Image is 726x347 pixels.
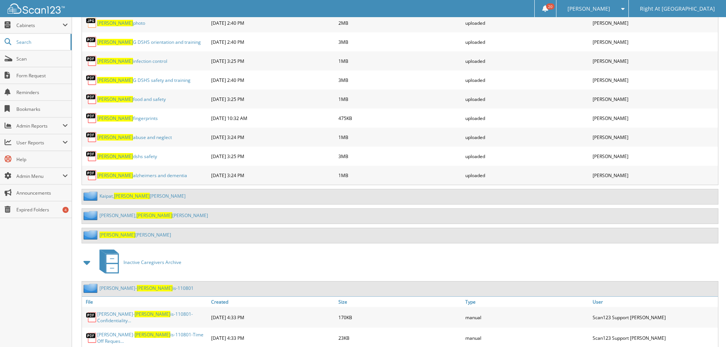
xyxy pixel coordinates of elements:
div: 475KB [337,110,464,126]
div: Scan123 Support [PERSON_NAME] [591,329,718,346]
a: Inactive Caregivers Archive [95,247,181,277]
a: File [82,297,209,307]
div: 2MB [337,15,464,30]
a: Type [463,297,591,307]
img: PDF.png [86,36,97,48]
img: folder2.png [83,230,99,240]
span: [PERSON_NAME] [97,96,133,102]
a: [PERSON_NAME]dshs safety [97,153,157,160]
img: JPG.png [86,17,97,29]
span: Scan [16,56,68,62]
div: [PERSON_NAME] [591,91,718,107]
div: uploaded [463,149,591,164]
span: [PERSON_NAME] [136,212,172,219]
img: folder2.png [83,191,99,201]
img: PDF.png [86,55,97,67]
div: [PERSON_NAME] [591,110,718,126]
div: [DATE] 3:25 PM [209,149,337,164]
span: [PERSON_NAME] [135,311,170,317]
span: Inactive Caregivers Archive [123,259,181,265]
div: [PERSON_NAME] [591,72,718,88]
a: Kaipat,[PERSON_NAME][PERSON_NAME] [99,193,186,199]
span: Admin Reports [16,123,63,129]
span: Right At [GEOGRAPHIC_DATA] [640,6,715,11]
div: [DATE] 2:40 PM [209,15,337,30]
span: Form Request [16,72,68,79]
div: 1MB [337,168,464,183]
div: [PERSON_NAME] [591,34,718,50]
iframe: Chat Widget [688,310,726,347]
span: [PERSON_NAME] [567,6,610,11]
a: User [591,297,718,307]
span: Reminders [16,89,68,96]
div: Scan123 Support [PERSON_NAME] [591,309,718,326]
a: [PERSON_NAME]infection control [97,58,167,64]
span: [PERSON_NAME] [97,20,133,26]
a: [PERSON_NAME]food and safety [97,96,166,102]
div: [DATE] 2:40 PM [209,34,337,50]
div: [DATE] 4:33 PM [209,329,337,346]
div: 3MB [337,149,464,164]
a: [PERSON_NAME]abuse and neglect [97,134,172,141]
div: 4 [63,207,69,213]
span: [PERSON_NAME] [97,58,133,64]
span: [PERSON_NAME] [97,77,133,83]
a: [PERSON_NAME]G DSHS orientation and training [97,39,201,45]
div: 1MB [337,53,464,69]
span: Search [16,39,67,45]
div: uploaded [463,130,591,145]
div: uploaded [463,110,591,126]
a: [PERSON_NAME]alzheimers and dementia [97,172,187,179]
span: [PERSON_NAME] [114,193,150,199]
a: [PERSON_NAME]-[PERSON_NAME]is-110801 [99,285,194,291]
img: PDF.png [86,312,97,323]
div: uploaded [463,15,591,30]
img: PDF.png [86,93,97,105]
span: Admin Menu [16,173,63,179]
span: [PERSON_NAME] [137,285,173,291]
img: folder2.png [83,283,99,293]
div: 1MB [337,91,464,107]
div: 3MB [337,34,464,50]
img: PDF.png [86,332,97,344]
a: [PERSON_NAME]-[PERSON_NAME]is-110801-Time Off Reques... [97,331,207,344]
div: [DATE] 3:25 PM [209,91,337,107]
div: [DATE] 3:24 PM [209,130,337,145]
a: [PERSON_NAME]-[PERSON_NAME]is-110801-Confidentiality... [97,311,207,324]
span: Expired Folders [16,206,68,213]
a: [PERSON_NAME]fingerprints [97,115,158,122]
span: 20 [546,3,555,10]
div: [DATE] 10:32 AM [209,110,337,126]
div: uploaded [463,168,591,183]
div: [DATE] 4:33 PM [209,309,337,326]
a: [PERSON_NAME]photo [97,20,145,26]
div: [PERSON_NAME] [591,15,718,30]
span: [PERSON_NAME] [135,331,170,338]
div: 1MB [337,130,464,145]
div: [DATE] 2:40 PM [209,72,337,88]
img: PDF.png [86,112,97,124]
img: scan123-logo-white.svg [8,3,65,14]
a: [PERSON_NAME]G DSHS safety and training [97,77,191,83]
span: [PERSON_NAME] [99,232,135,238]
a: Size [337,297,464,307]
img: PDF.png [86,150,97,162]
a: Created [209,297,337,307]
div: [PERSON_NAME] [591,149,718,164]
div: uploaded [463,34,591,50]
span: Bookmarks [16,106,68,112]
span: Help [16,156,68,163]
span: User Reports [16,139,63,146]
div: [PERSON_NAME] [591,168,718,183]
span: Announcements [16,190,68,196]
div: [PERSON_NAME] [591,53,718,69]
div: uploaded [463,72,591,88]
img: folder2.png [83,211,99,220]
span: [PERSON_NAME] [97,153,133,160]
span: [PERSON_NAME] [97,134,133,141]
div: uploaded [463,91,591,107]
a: [PERSON_NAME],[PERSON_NAME][PERSON_NAME] [99,212,208,219]
span: [PERSON_NAME] [97,172,133,179]
div: [DATE] 3:25 PM [209,53,337,69]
